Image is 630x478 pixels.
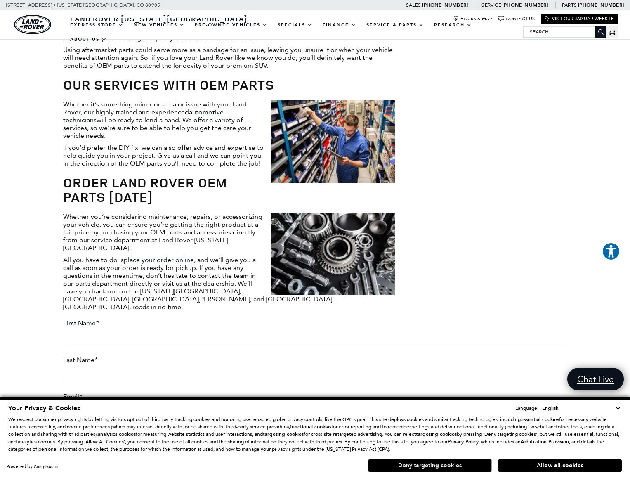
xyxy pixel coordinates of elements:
strong: Arbitration Provision [521,438,569,445]
a: Chat Live [567,368,624,390]
a: Service & Parts [361,18,429,32]
nav: Main Navigation [65,18,523,47]
img: Land Rover [14,15,51,34]
strong: targeting cookies [416,431,457,438]
a: Specials [273,18,318,32]
input: First Name* [63,329,567,345]
button: Deny targeting cookies [368,459,492,472]
span: Your Privacy & Cookies [8,404,80,413]
a: ComplyAuto [34,464,58,469]
strong: essential cookies [521,416,559,423]
input: Last Name* [63,366,567,382]
span: Sales [406,2,421,8]
p: Whether it’s something minor or a major issue with your Land Rover, our highly trained and experi... [63,100,395,140]
a: place your order online [124,256,194,264]
strong: targeting cookies [263,431,304,438]
a: [STREET_ADDRESS] • [US_STATE][GEOGRAPHIC_DATA], CO 80905 [6,2,160,8]
a: Pre-Owned Vehicles [190,18,273,32]
p: Using aftermarket parts could serve more as a bandage for an issue, leaving you unsure if or when... [63,46,395,69]
a: Research [429,18,477,32]
label: First Name [63,319,99,327]
strong: analytics cookies [98,431,136,438]
a: New Vehicles [129,18,190,32]
u: Privacy Policy [448,438,479,445]
button: Allow all cookies [498,459,622,472]
a: automotive technicians [63,108,224,124]
span: Service [481,2,501,8]
strong: functional cookies [290,424,331,430]
a: EXPRESS STORE [65,18,129,32]
aside: Accessibility Help Desk [602,242,620,262]
input: Search [524,27,606,37]
select: Language Select [540,404,622,412]
p: We respect consumer privacy rights by letting visitors opt out of third-party tracking cookies an... [8,416,622,453]
a: Land Rover [US_STATE][GEOGRAPHIC_DATA] [65,14,252,24]
p: Whether you’re considering maintenance, repairs, or accessorizing your vehicle, you can ensure yo... [63,213,395,252]
a: Finance [318,18,361,32]
a: [PHONE_NUMBER] [578,2,624,8]
span: Land Rover [US_STATE][GEOGRAPHIC_DATA] [70,14,248,24]
a: Contact Us [498,16,535,22]
strong: Our Services With OEM Parts [63,76,274,94]
a: About Us [65,32,112,47]
button: Explore your accessibility options [602,242,620,260]
a: Visit Our Jaguar Website [545,16,614,22]
a: Hours & Map [453,16,492,22]
label: Last Name [63,356,98,364]
label: Email [63,393,83,400]
p: All you have to do is , and we’ll give you a call as soon as your order is ready for pickup. If y... [63,256,395,311]
div: Powered by [6,464,58,469]
span: Chat Live [573,374,618,385]
strong: Order Land Rover OEM Parts [DATE] [63,173,227,206]
a: land-rover [14,15,51,34]
div: Language: [515,406,538,411]
p: If you’d prefer the DIY fix, we can also offer advice and expertise to help guide you in your pro... [63,144,395,167]
a: [PHONE_NUMBER] [422,2,468,8]
a: [PHONE_NUMBER] [503,2,548,8]
span: Parts [562,2,577,8]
